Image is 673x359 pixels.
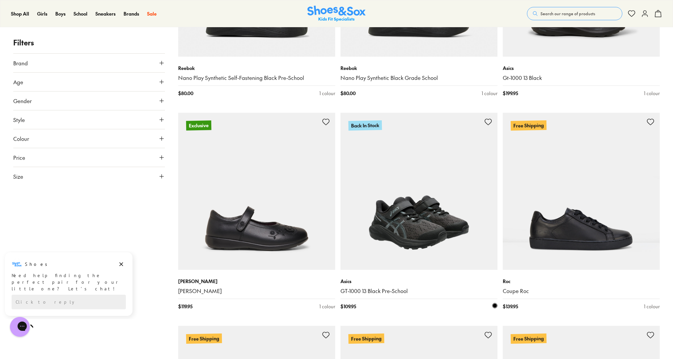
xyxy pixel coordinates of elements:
[13,116,25,124] span: Style
[117,8,126,18] button: Dismiss campaign
[95,10,116,17] a: Sneakers
[13,129,165,148] button: Colour
[340,90,356,97] span: $ 80.00
[178,74,335,82] a: Nano Play Synthetic Self-Fastening Black Pre-School
[186,333,222,344] p: Free Shipping
[348,333,384,344] p: Free Shipping
[186,121,211,131] p: Exclusive
[307,6,366,22] img: SNS_Logo_Responsive.svg
[178,90,193,97] span: $ 80.00
[13,153,25,161] span: Price
[340,303,356,310] span: $ 109.95
[13,135,29,143] span: Colour
[503,65,660,72] p: Asics
[13,59,28,67] span: Brand
[511,120,546,131] p: Free Shipping
[503,113,660,270] a: Free Shipping
[319,90,335,97] div: 1 colour
[13,78,23,86] span: Age
[178,303,192,310] span: $ 119.95
[482,90,497,97] div: 1 colour
[12,43,126,58] div: Reply to the campaigns
[13,73,165,91] button: Age
[7,315,33,339] iframe: Gorgias live chat messenger
[13,148,165,167] button: Price
[340,74,497,82] a: Nano Play Synthetic Black Grade School
[5,1,132,65] div: Campaign message
[340,113,497,270] a: Back In Stock
[511,333,546,344] p: Free Shipping
[307,6,366,22] a: Shoes & Sox
[37,10,47,17] a: Girls
[178,65,335,72] p: Reebok
[503,278,660,285] p: Roc
[340,287,497,295] a: GT-1000 13 Black Pre-School
[25,10,51,16] h3: Shoes
[12,8,22,18] img: Shoes logo
[13,97,32,105] span: Gender
[340,65,497,72] p: Reebok
[147,10,157,17] a: Sale
[11,10,29,17] a: Shop All
[55,10,66,17] a: Boys
[541,11,595,17] span: Search our range of products
[124,10,139,17] a: Brands
[13,91,165,110] button: Gender
[340,278,497,285] p: Asics
[5,8,132,41] div: Message from Shoes. Need help finding the perfect pair for your little one? Let’s chat!
[12,21,126,41] div: Need help finding the perfect pair for your little one? Let’s chat!
[644,303,660,310] div: 1 colour
[178,287,335,295] a: [PERSON_NAME]
[178,278,335,285] p: [PERSON_NAME]
[503,74,660,82] a: Gt-1000 13 Black
[348,120,382,131] p: Back In Stock
[319,303,335,310] div: 1 colour
[503,303,518,310] span: $ 139.95
[503,90,518,97] span: $ 199.95
[74,10,87,17] a: School
[13,172,23,180] span: Size
[13,167,165,186] button: Size
[13,54,165,72] button: Brand
[178,113,335,270] a: Exclusive
[13,37,165,48] p: Filters
[503,287,660,295] a: Coupe Roc
[13,110,165,129] button: Style
[644,90,660,97] div: 1 colour
[527,7,622,20] button: Search our range of products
